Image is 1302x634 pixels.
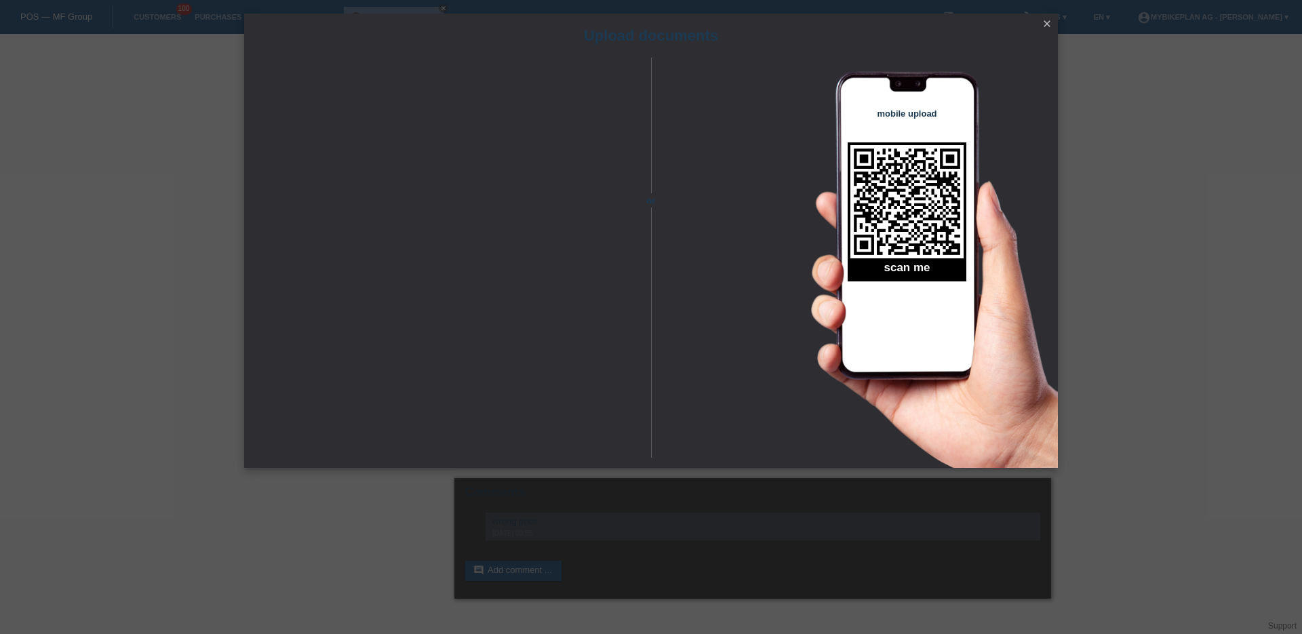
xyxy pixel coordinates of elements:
span: or [627,193,675,207]
iframe: Upload [264,92,627,431]
h4: mobile upload [848,108,966,119]
h1: Upload documents [244,27,1058,44]
h2: scan me [848,261,966,281]
a: close [1038,17,1056,33]
i: close [1042,18,1052,29]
